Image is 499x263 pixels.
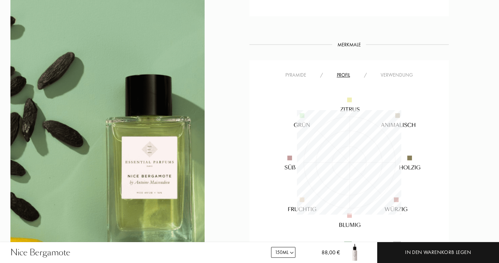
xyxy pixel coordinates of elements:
div: Pyramide [278,71,313,79]
div: Verwendung [374,71,420,79]
div: Nice Bergamote [10,246,70,259]
div: / [357,71,374,79]
img: radar_desktop_de.svg [266,79,433,246]
div: Profil [330,71,357,79]
div: Dein Profil [362,241,391,249]
div: / [313,71,330,79]
div: In den Warenkorb legen [405,248,471,256]
img: Nice Bergamote [344,242,365,263]
img: arrow.png [289,250,294,255]
div: 88,00 € [310,248,340,263]
div: Nice Bergamote [298,241,342,249]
